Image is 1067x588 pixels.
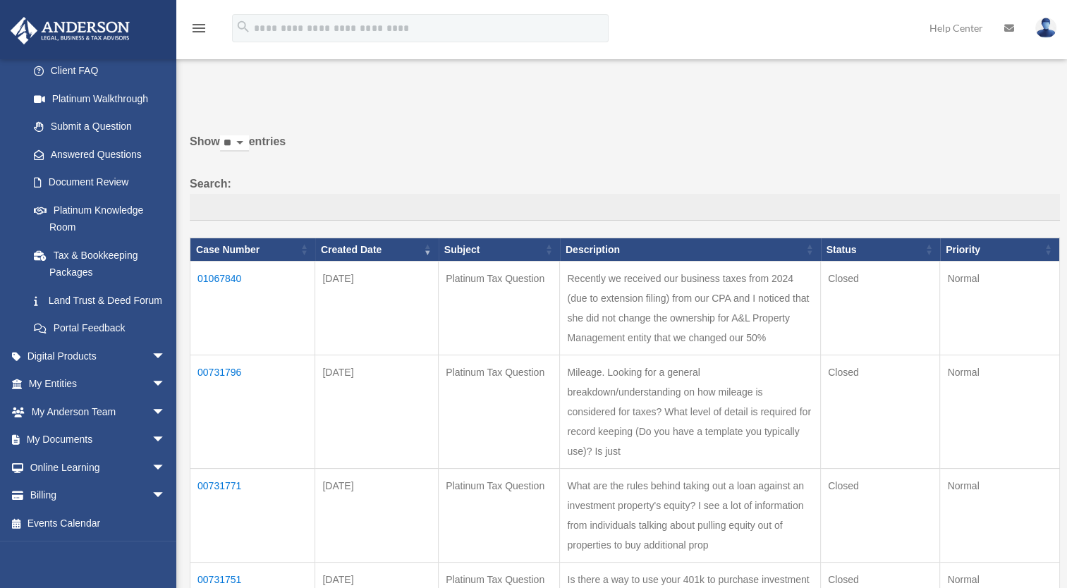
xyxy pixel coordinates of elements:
th: Description: activate to sort column ascending [560,238,821,262]
a: Answered Questions [20,140,173,169]
img: Anderson Advisors Platinum Portal [6,17,134,44]
td: Platinum Tax Question [439,469,560,563]
td: [DATE] [315,469,439,563]
th: Status: activate to sort column ascending [821,238,940,262]
a: Document Review [20,169,180,197]
th: Created Date: activate to sort column ascending [315,238,439,262]
td: Platinum Tax Question [439,355,560,469]
td: What are the rules behind taking out a loan against an investment property's equity? I see a lot ... [560,469,821,563]
label: Show entries [190,132,1060,166]
a: Portal Feedback [20,314,180,343]
td: 01067840 [190,262,315,355]
td: Closed [821,469,940,563]
td: 00731796 [190,355,315,469]
th: Priority: activate to sort column ascending [940,238,1060,262]
i: menu [190,20,207,37]
a: My Anderson Teamarrow_drop_down [10,398,187,426]
a: Platinum Knowledge Room [20,196,180,241]
label: Search: [190,174,1060,221]
td: Platinum Tax Question [439,262,560,355]
td: Normal [940,355,1060,469]
a: Billingarrow_drop_down [10,482,187,510]
th: Case Number: activate to sort column ascending [190,238,315,262]
td: [DATE] [315,355,439,469]
a: Submit a Question [20,113,180,141]
td: Closed [821,355,940,469]
a: Tax & Bookkeeping Packages [20,241,180,286]
a: My Entitiesarrow_drop_down [10,370,187,398]
span: arrow_drop_down [152,453,180,482]
span: arrow_drop_down [152,426,180,455]
td: Closed [821,262,940,355]
td: [DATE] [315,262,439,355]
td: Normal [940,262,1060,355]
a: Digital Productsarrow_drop_down [10,342,187,370]
span: arrow_drop_down [152,398,180,427]
img: User Pic [1035,18,1056,38]
i: search [236,19,251,35]
td: Normal [940,469,1060,563]
span: arrow_drop_down [152,342,180,371]
span: arrow_drop_down [152,370,180,399]
th: Subject: activate to sort column ascending [439,238,560,262]
a: Client FAQ [20,57,180,85]
td: 00731771 [190,469,315,563]
a: menu [190,25,207,37]
a: Land Trust & Deed Forum [20,286,180,314]
span: arrow_drop_down [152,482,180,510]
a: My Documentsarrow_drop_down [10,426,187,454]
td: Recently we received our business taxes from 2024 (due to extension filing) from our CPA and I no... [560,262,821,355]
a: Online Learningarrow_drop_down [10,453,187,482]
a: Platinum Walkthrough [20,85,180,113]
td: Mileage. Looking for a general breakdown/understanding on how mileage is considered for taxes? Wh... [560,355,821,469]
a: Events Calendar [10,509,187,537]
select: Showentries [220,135,249,152]
input: Search: [190,194,1060,221]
